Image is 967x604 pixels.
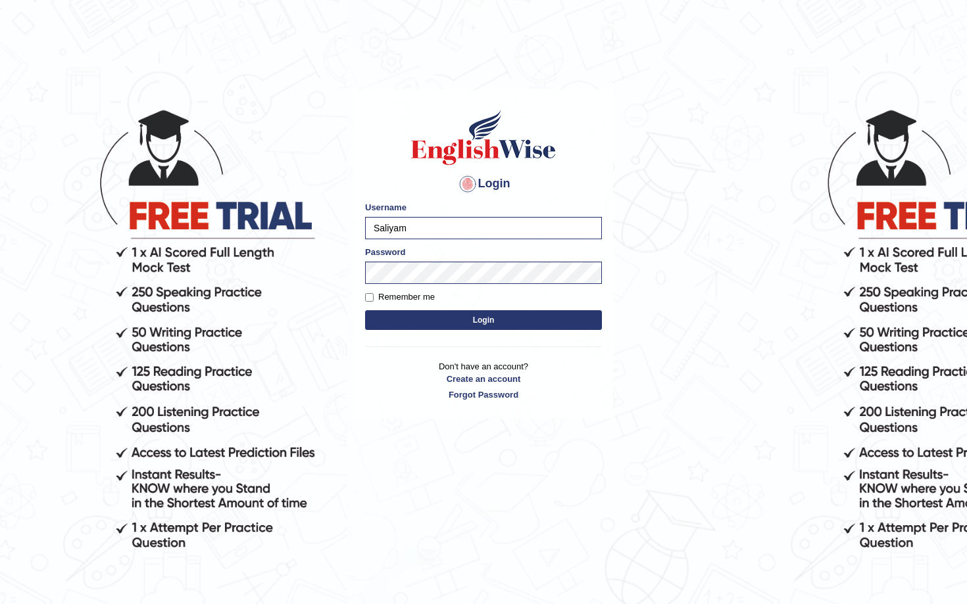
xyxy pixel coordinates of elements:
h4: Login [365,174,602,195]
label: Remember me [365,290,435,304]
input: Remember me [365,293,374,302]
label: Password [365,246,405,258]
p: Don't have an account? [365,360,602,401]
a: Create an account [365,373,602,385]
img: Logo of English Wise sign in for intelligent practice with AI [409,108,558,167]
button: Login [365,310,602,330]
a: Forgot Password [365,388,602,401]
label: Username [365,201,407,214]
